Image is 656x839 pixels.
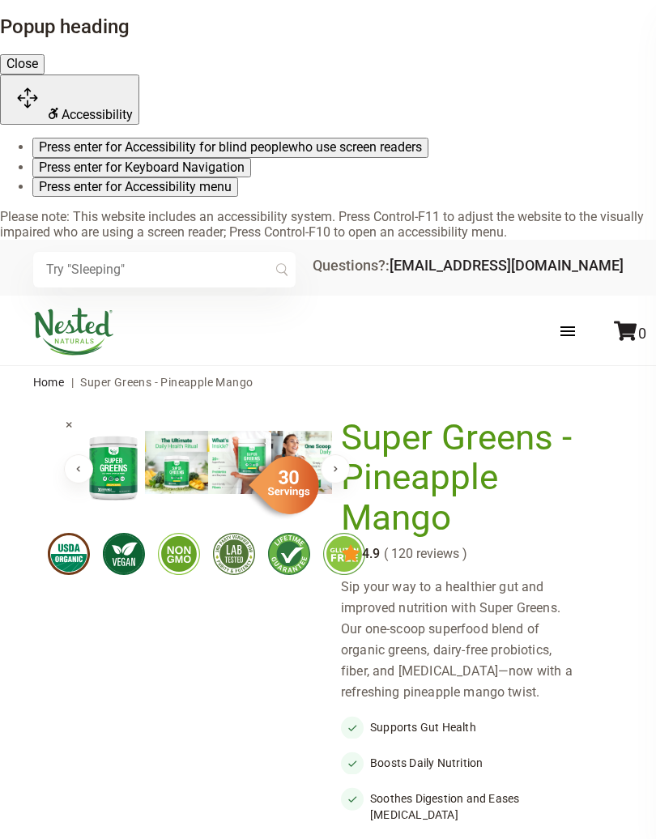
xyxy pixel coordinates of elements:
span: ( 120 reviews ) [380,547,467,561]
img: gmofree [158,533,200,575]
button: Press enter for Keyboard Navigation [32,158,251,177]
span: who use screen readers [288,139,422,155]
button: Next [321,454,350,483]
img: usdaorganic [48,533,90,575]
span: × [66,417,73,432]
img: sg-servings-30.png [238,450,319,520]
div: Questions?: [313,258,624,273]
span: Accessibility [62,107,133,122]
img: lifetimeguarantee [268,533,310,575]
img: glutenfree [323,533,365,575]
h1: Super Greens - Pineapple Mango [341,418,583,539]
span: | [67,376,78,389]
span: 0 [638,325,646,342]
li: Soothes Digestion and Eases [MEDICAL_DATA] [341,787,591,826]
img: Super Greens - Pineapple Mango [208,431,271,494]
button: Press enter for Accessibility for blind peoplewho use screen readers [32,138,428,157]
nav: breadcrumbs [33,366,624,398]
div: Sip your way to a healthier gut and improved nutrition with Super Greens. Our one-scoop superfood... [341,577,591,703]
li: Supports Gut Health [341,716,591,739]
button: Previous [64,454,93,483]
img: Super Greens - Pineapple Mango [145,431,208,494]
a: 0 [614,325,646,342]
li: Boosts Daily Nutrition [341,752,591,774]
span: Super Greens - Pineapple Mango [80,376,253,389]
img: star.svg [341,544,360,564]
img: vegan [103,533,145,575]
input: Try "Sleeping" [33,252,296,287]
a: Home [33,376,65,389]
img: Nested Naturals [33,308,114,356]
img: thirdpartytested [213,533,255,575]
img: Super Greens - Pineapple Mango [82,431,145,504]
a: [EMAIL_ADDRESS][DOMAIN_NAME] [390,257,624,274]
button: Press enter for Accessibility menu [32,177,238,197]
span: 4.9 [360,547,380,561]
img: Super Greens - Pineapple Mango [271,431,334,494]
